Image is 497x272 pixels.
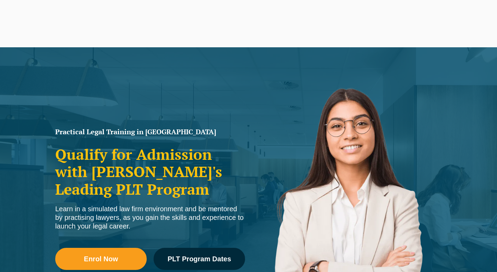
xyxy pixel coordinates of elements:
[55,248,147,270] a: Enrol Now
[84,255,118,262] span: Enrol Now
[167,255,231,262] span: PLT Program Dates
[55,205,245,231] div: Learn in a simulated law firm environment and be mentored by practising lawyers, as you gain the ...
[55,146,245,198] h2: Qualify for Admission with [PERSON_NAME]'s Leading PLT Program
[154,248,245,270] a: PLT Program Dates
[55,128,245,135] h1: Practical Legal Training in [GEOGRAPHIC_DATA]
